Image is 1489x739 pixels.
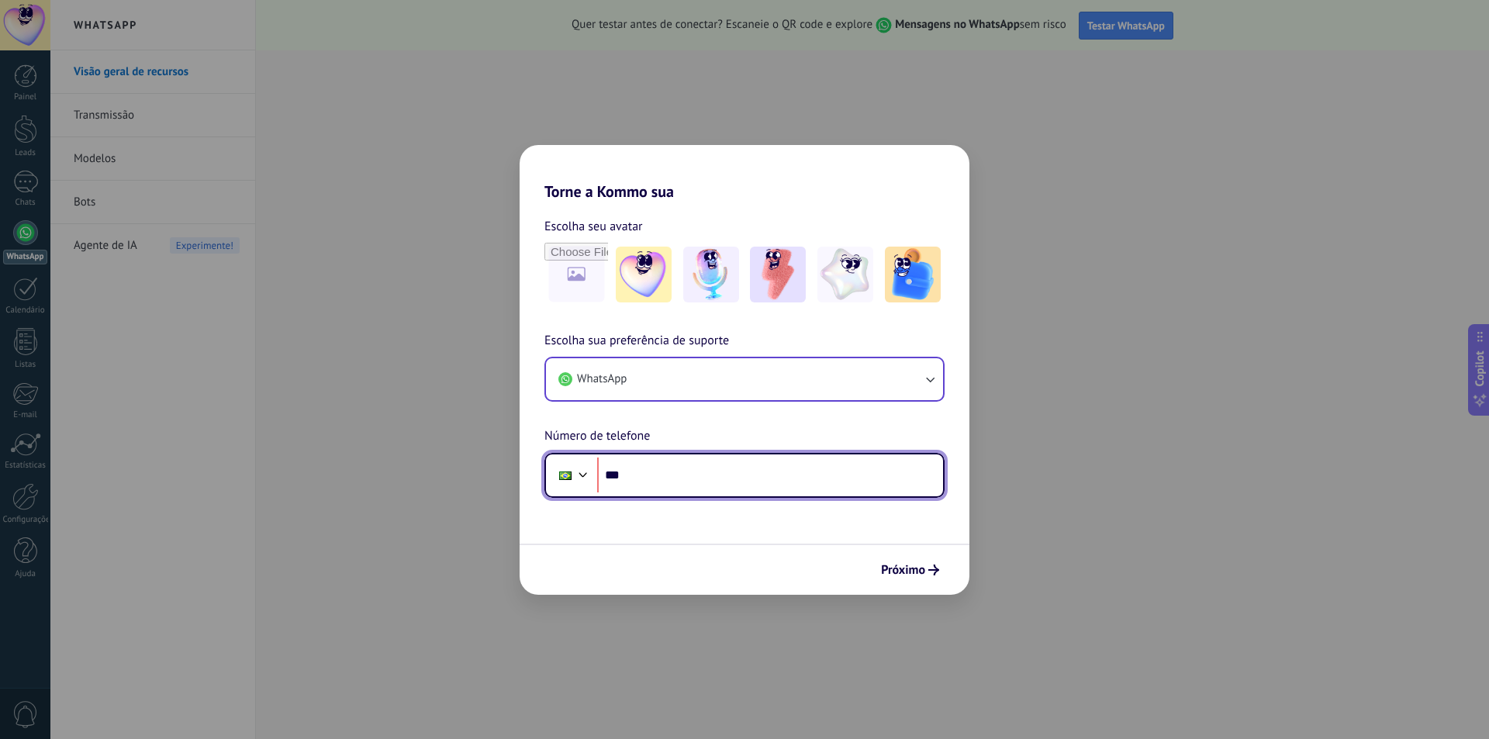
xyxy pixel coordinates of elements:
button: WhatsApp [546,358,943,400]
span: Número de telefone [544,426,650,447]
img: -3.jpeg [750,247,806,302]
img: -1.jpeg [616,247,672,302]
span: Escolha seu avatar [544,216,643,237]
img: -2.jpeg [683,247,739,302]
img: -4.jpeg [817,247,873,302]
h2: Torne a Kommo sua [520,145,969,201]
div: Brazil: + 55 [551,459,580,492]
button: Próximo [874,557,946,583]
span: Próximo [881,565,925,575]
span: WhatsApp [577,371,627,387]
span: Escolha sua preferência de suporte [544,331,729,351]
img: -5.jpeg [885,247,941,302]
